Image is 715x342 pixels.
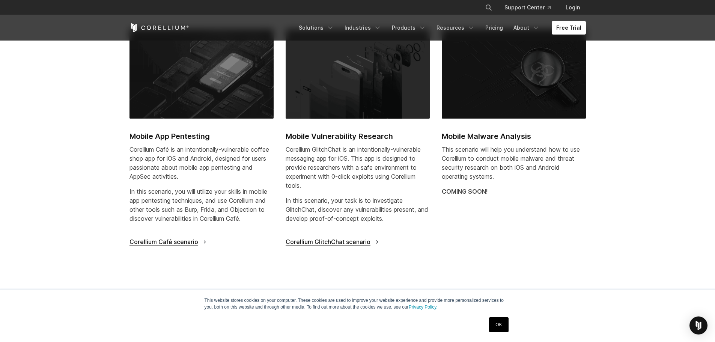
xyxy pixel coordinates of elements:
h2: Mobile Malware Analysis [442,131,586,142]
div: Open Intercom Messenger [689,316,707,334]
span: Corellium GlitchChat scenario [286,238,370,246]
a: Free Trial [552,21,586,35]
span: Corellium Café scenario [129,238,198,246]
p: Corellium GlitchChat is an intentionally-vulnerable messaging app for iOS. This app is designed t... [286,145,430,190]
img: Mobile Malware Analysis [442,29,586,119]
a: Solutions [294,21,339,35]
a: Resources [432,21,479,35]
p: This scenario will help you understand how to use Corellium to conduct mobile malware and threat ... [442,145,586,181]
p: In this scenario, you will utilize your skills in mobile app pentesting techniques, and use Corel... [129,187,274,223]
img: Mobile Vulnerability Research [286,29,430,119]
a: Mobile App Pentesting Mobile App Pentesting Corellium Café is an intentionally-vulnerable coffee ... [129,29,274,246]
a: Industries [340,21,386,35]
div: Navigation Menu [294,21,586,35]
a: OK [489,317,508,332]
a: Login [560,1,586,14]
a: Privacy Policy. [409,304,438,310]
img: Mobile App Pentesting [129,29,274,119]
a: Corellium Home [129,23,189,32]
a: Products [387,21,431,35]
div: Navigation Menu [476,1,586,14]
h2: Mobile App Pentesting [129,131,274,142]
p: This website stores cookies on your computer. These cookies are used to improve your website expe... [205,297,511,310]
a: Mobile Vulnerability Research Mobile Vulnerability Research Corellium GlitchChat is an intentiona... [286,29,430,246]
p: In this scenario, your task is to investigate GlitchChat, discover any vulnerabilities present, a... [286,196,430,223]
a: Pricing [481,21,507,35]
p: Corellium Café is an intentionally-vulnerable coffee shop app for iOS and Android, designed for u... [129,145,274,181]
strong: COMING SOON! [442,188,488,195]
h2: Mobile Vulnerability Research [286,131,430,142]
button: Search [482,1,495,14]
a: Support Center [498,1,557,14]
a: About [509,21,544,35]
